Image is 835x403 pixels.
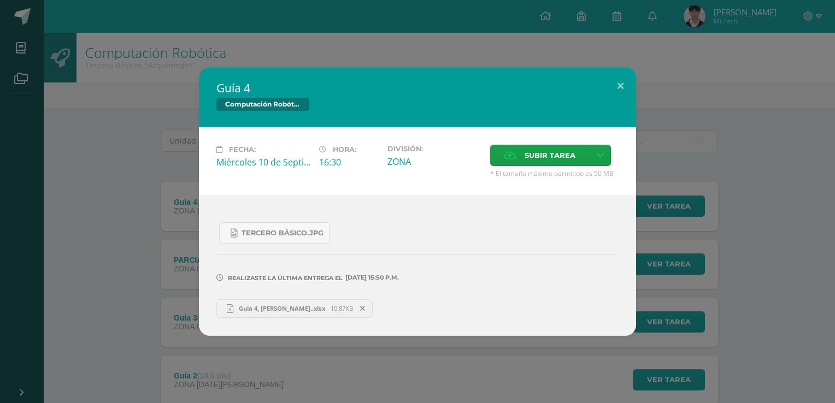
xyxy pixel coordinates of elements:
a: Guía 4, [PERSON_NAME]..xlsx 10.87KB [216,299,373,318]
div: Miércoles 10 de Septiembre [216,156,310,168]
span: Tercero Básico.jpg [242,229,324,238]
span: * El tamaño máximo permitido es 50 MB [490,169,619,178]
span: [DATE] 15:50 p.m. [343,277,399,278]
a: Tercero Básico.jpg [219,222,330,244]
div: ZONA [387,156,481,168]
span: Guía 4, [PERSON_NAME]..xlsx [233,304,331,312]
span: Hora: [333,145,356,153]
span: Computación Robótica [216,98,309,111]
span: Remover entrega [354,303,372,315]
h2: Guía 4 [216,80,619,96]
span: Realizaste la última entrega el [228,274,343,282]
label: División: [387,145,481,153]
span: Fecha: [229,145,256,153]
button: Close (Esc) [605,67,636,104]
span: 10.87KB [331,304,353,312]
span: Subir tarea [525,145,575,165]
div: 16:30 [319,156,379,168]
